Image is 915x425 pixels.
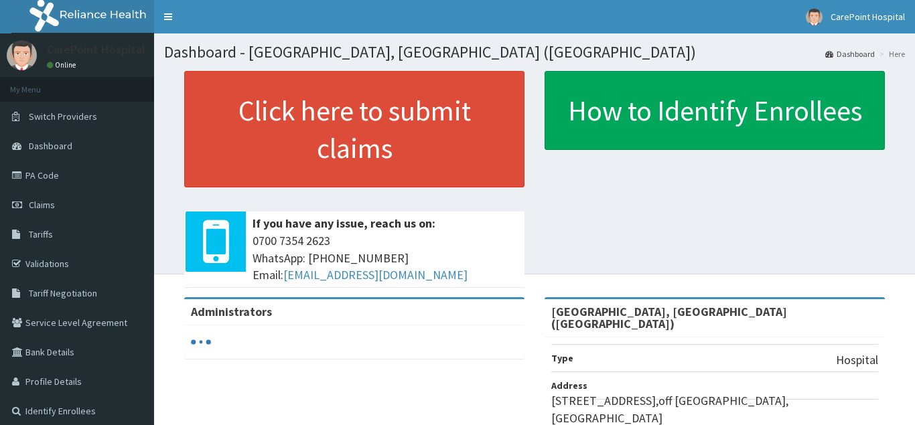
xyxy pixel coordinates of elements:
[806,9,823,25] img: User Image
[831,11,905,23] span: CarePoint Hospital
[184,71,524,187] a: Click here to submit claims
[253,232,518,284] span: 0700 7354 2623 WhatsApp: [PHONE_NUMBER] Email:
[29,140,72,152] span: Dashboard
[283,267,468,282] a: [EMAIL_ADDRESS][DOMAIN_NAME]
[164,44,905,61] h1: Dashboard - [GEOGRAPHIC_DATA], [GEOGRAPHIC_DATA] ([GEOGRAPHIC_DATA])
[191,332,211,352] svg: audio-loading
[29,287,97,299] span: Tariff Negotiation
[29,228,53,240] span: Tariffs
[551,379,587,392] b: Address
[253,216,435,231] b: If you have any issue, reach us on:
[47,60,79,70] a: Online
[545,71,885,150] a: How to Identify Enrollees
[836,351,878,369] p: Hospital
[551,352,573,364] b: Type
[29,110,97,122] span: Switch Providers
[876,48,905,60] li: Here
[7,40,37,70] img: User Image
[191,304,272,319] b: Administrators
[29,199,55,211] span: Claims
[825,48,875,60] a: Dashboard
[551,304,787,331] strong: [GEOGRAPHIC_DATA], [GEOGRAPHIC_DATA] ([GEOGRAPHIC_DATA])
[47,44,145,56] p: CarePoint Hospital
